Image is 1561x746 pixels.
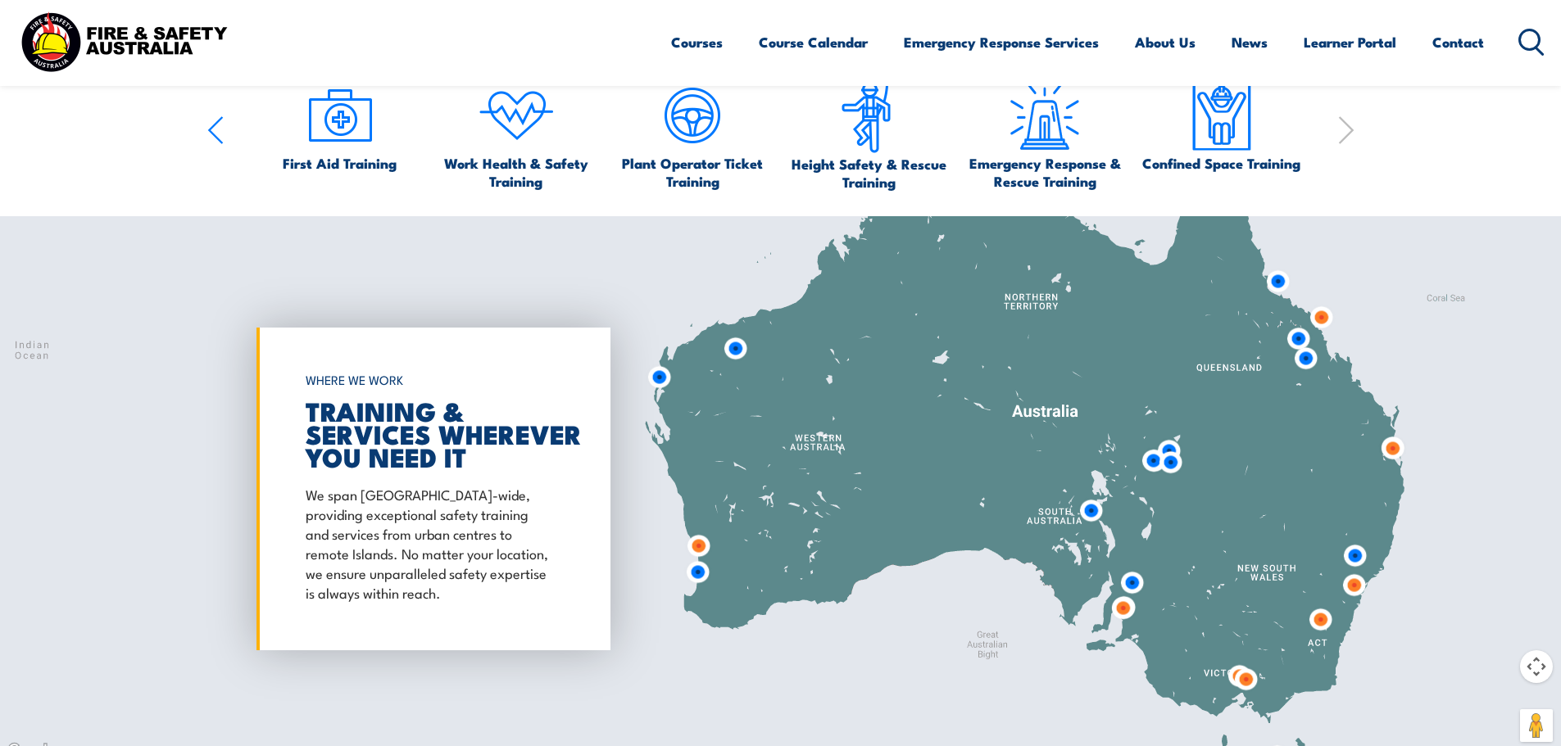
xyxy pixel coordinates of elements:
[612,77,773,190] a: Plant Operator Ticket Training
[1520,709,1553,742] button: Drag Pegman onto the map to open Street View
[1006,77,1083,154] img: Emergency Response Icon
[478,77,555,154] img: icon-4
[1304,20,1396,64] a: Learner Portal
[964,77,1125,190] a: Emergency Response & Rescue Training
[759,20,868,64] a: Course Calendar
[1142,77,1300,172] a: Confined Space Training
[1432,20,1484,64] a: Contact
[283,154,397,172] span: First Aid Training
[612,154,773,190] span: Plant Operator Ticket Training
[964,154,1125,190] span: Emergency Response & Rescue Training
[283,77,397,172] a: First Aid Training
[302,77,379,154] img: icon-2
[788,77,949,191] a: Height Safety & Rescue Training
[306,365,553,395] h6: WHERE WE WORK
[671,20,723,64] a: Courses
[1183,77,1260,154] img: Confined Space Icon
[830,77,907,155] img: icon-6
[788,155,949,191] span: Height Safety & Rescue Training
[1135,20,1196,64] a: About Us
[1142,154,1300,172] span: Confined Space Training
[306,484,553,602] p: We span [GEOGRAPHIC_DATA]-wide, providing exceptional safety training and services from urban cen...
[436,154,597,190] span: Work Health & Safety Training
[306,399,553,468] h2: TRAINING & SERVICES WHEREVER YOU NEED IT
[1520,650,1553,683] button: Map camera controls
[436,77,597,190] a: Work Health & Safety Training
[1232,20,1268,64] a: News
[904,20,1099,64] a: Emergency Response Services
[654,77,731,154] img: icon-5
